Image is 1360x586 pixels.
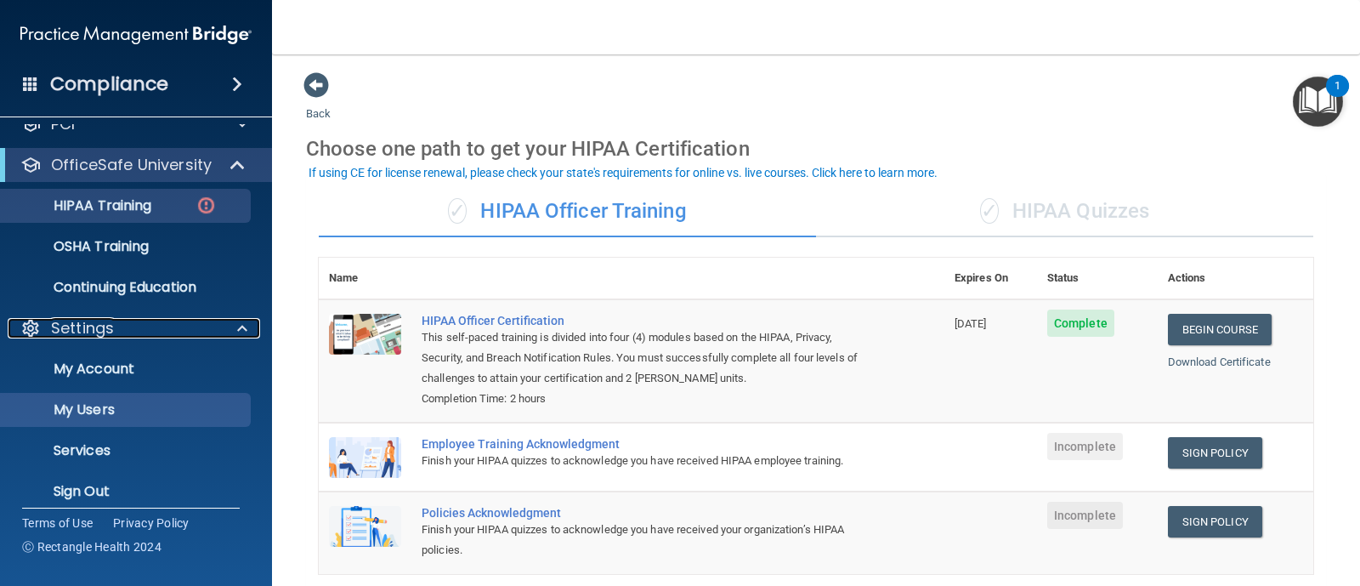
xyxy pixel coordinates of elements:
[306,164,940,181] button: If using CE for license renewal, please check your state's requirements for online vs. live cours...
[306,124,1326,174] div: Choose one path to get your HIPAA Certification
[11,361,243,378] p: My Account
[1334,86,1340,108] div: 1
[1047,310,1114,337] span: Complete
[955,317,987,330] span: [DATE]
[195,195,217,216] img: danger-circle.6113f641.png
[306,87,331,120] a: Back
[422,451,859,471] div: Finish your HIPAA quizzes to acknowledge you have received HIPAA employee training.
[816,186,1313,237] div: HIPAA Quizzes
[11,483,243,500] p: Sign Out
[1168,314,1272,345] a: Begin Course
[422,506,859,520] div: Policies Acknowledgment
[422,389,859,409] div: Completion Time: 2 hours
[11,401,243,418] p: My Users
[944,258,1037,299] th: Expires On
[51,114,75,134] p: PCI
[22,538,161,555] span: Ⓒ Rectangle Health 2024
[11,442,243,459] p: Services
[1067,466,1340,533] iframe: Drift Widget Chat Controller
[11,238,149,255] p: OSHA Training
[50,72,168,96] h4: Compliance
[319,258,411,299] th: Name
[422,520,859,560] div: Finish your HIPAA quizzes to acknowledge you have received your organization’s HIPAA policies.
[11,197,151,214] p: HIPAA Training
[422,437,859,451] div: Employee Training Acknowledgment
[51,318,114,339] p: Settings
[1037,258,1158,299] th: Status
[1293,77,1343,127] button: Open Resource Center, 1 new notification
[113,515,190,532] a: Privacy Policy
[980,198,999,224] span: ✓
[309,167,938,179] div: If using CE for license renewal, please check your state's requirements for online vs. live cours...
[1047,433,1123,460] span: Incomplete
[20,155,246,175] a: OfficeSafe University
[1047,502,1123,529] span: Incomplete
[422,327,859,389] div: This self-paced training is divided into four (4) modules based on the HIPAA, Privacy, Security, ...
[22,515,93,532] a: Terms of Use
[319,186,816,237] div: HIPAA Officer Training
[1158,258,1313,299] th: Actions
[422,314,859,327] a: HIPAA Officer Certification
[448,198,467,224] span: ✓
[11,279,243,296] p: Continuing Education
[20,318,247,339] a: Settings
[1168,356,1271,368] a: Download Certificate
[51,155,212,175] p: OfficeSafe University
[20,18,252,52] img: PMB logo
[20,114,247,134] a: PCI
[1168,437,1262,469] a: Sign Policy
